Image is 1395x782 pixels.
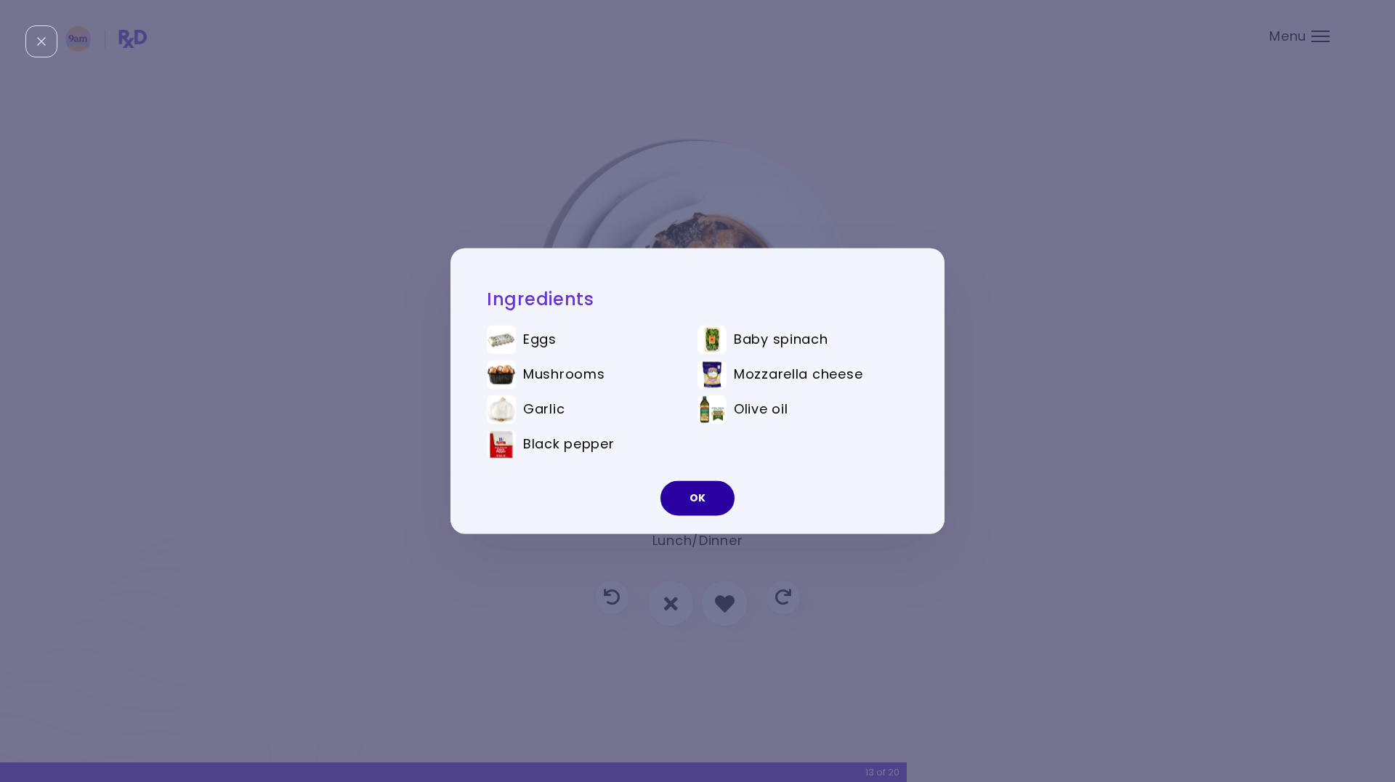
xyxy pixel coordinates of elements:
[25,25,57,57] div: Close
[734,367,862,383] span: Mozzarella cheese
[523,402,565,418] span: Garlic
[523,367,604,383] span: Mushrooms
[523,437,615,453] span: Black pepper
[487,288,908,310] h2: Ingredients
[523,332,557,348] span: Eggs
[734,332,828,348] span: Baby spinach
[734,402,788,418] span: Olive oil
[660,481,735,516] button: OK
